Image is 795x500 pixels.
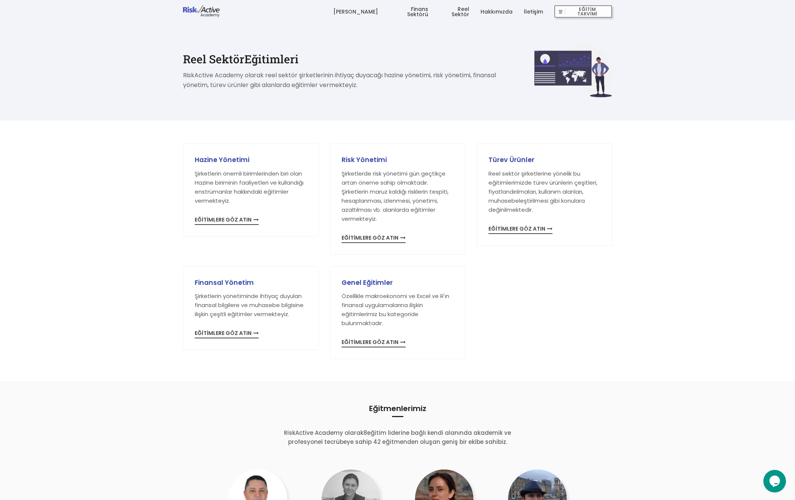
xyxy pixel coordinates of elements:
p: Şirketlerde risk yönetimi gün geçtikçe artan öneme sahip olmaktadır. Şirketlerin maruz kaldığı ri... [342,169,454,223]
a: Finansal YönetimŞirketlerin yönetiminde ihtiyaç duyulan finansal bilgilere ve muhasebe bilgisine ... [195,280,307,337]
h1: Reel Sektör Eğitimleri [183,54,512,65]
p: Özellikle makroekonomi ve Excel ve R'ın finansal uygulamalarına ilişkin eğitimlerimiz bu kategori... [342,292,454,328]
a: Genel EğitimlerÖzellikle makroekonomi ve Excel ve R'ın finansal uygulamalarına ilişkin eğitimleri... [342,280,454,346]
a: Finans Sektörü [389,0,428,23]
p: Reel sektör şirketlerine yönelik bu eğitimlerimizde türev ürünlerin çeşitleri, fiyatlandırılmalar... [488,169,601,214]
a: [PERSON_NAME] [333,0,378,23]
h2: Eğitmenlerimiz [183,405,612,417]
h3: Türev Ürünler [488,157,601,164]
p: Şirketlerin yönetiminde ihtiyaç duyulan finansal bilgilere ve muhasebe bilgisine ilişkin çeşitli ... [195,292,307,319]
h3: Finansal Yönetim [195,280,307,286]
img: logo-dark.png [183,5,220,17]
a: Hakkımızda [481,0,513,23]
span: EĞİTİMLERE GÖZ ATIN [342,235,406,243]
img: w6a452yaedybjr1ryg5s.svg [534,45,612,97]
button: EĞİTİM TAKVİMİ [554,5,612,18]
iframe: chat widget [763,470,787,492]
h3: Genel Eğitimler [342,280,454,286]
p: RiskActive Academy olarak 8 eğitim liderine bağlı kendi alanında akademik ve profesyonel tecrübey... [275,428,520,446]
a: Reel Sektör [439,0,469,23]
h3: Hazine Yönetimi [195,157,307,164]
a: Türev ÜrünlerReel sektör şirketlerine yönelik bu eğitimlerimizde türev ürünlerin çeşitleri, fiyat... [488,157,601,232]
h3: Risk Yönetimi [342,157,454,164]
span: EĞİTİMLERE GÖZ ATIN [195,330,259,338]
a: İletişim [524,0,543,23]
a: Hazine YönetimiŞirketlerin önemli birimlerinden biri olan Hazine biriminin faaliyetleri ve kullan... [195,157,307,223]
span: EĞİTİMLERE GÖZ ATIN [195,217,259,225]
a: Risk YönetimiŞirketlerde risk yönetimi gün geçtikçe artan öneme sahip olmaktadır. Şirketlerin mar... [342,157,454,242]
p: RiskActive Academy olarak reel sektör şirketlerinin ihtiyaç duyacağı hazine yönetimi, risk yöneti... [183,70,512,90]
span: EĞİTİM TAKVİMİ [565,6,609,17]
span: EĞİTİMLERE GÖZ ATIN [342,339,406,347]
p: Şirketlerin önemli birimlerinden biri olan Hazine biriminin faaliyetleri ve kullandığı enstrümanl... [195,169,307,205]
a: EĞİTİM TAKVİMİ [554,0,612,23]
span: EĞİTİMLERE GÖZ ATIN [488,226,552,234]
